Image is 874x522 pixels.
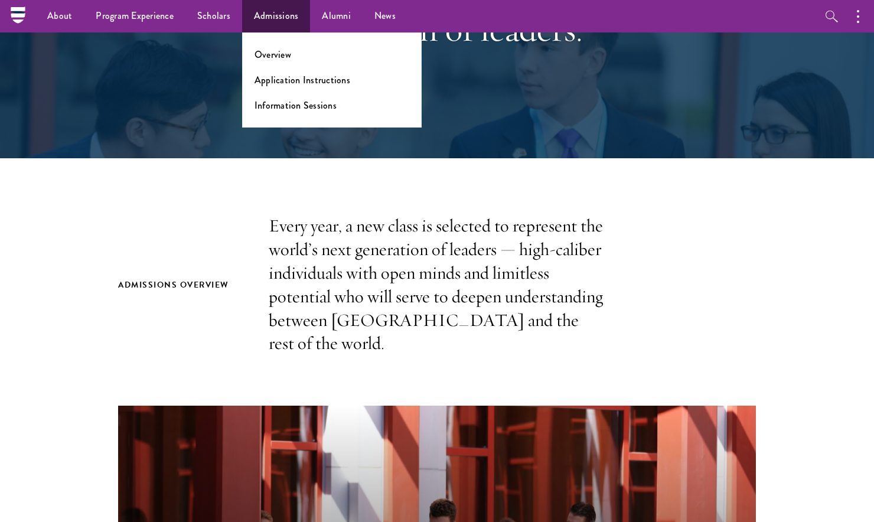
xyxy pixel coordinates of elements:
[118,278,245,292] h2: Admissions Overview
[255,48,291,61] a: Overview
[255,99,337,112] a: Information Sessions
[255,73,350,87] a: Application Instructions
[269,214,605,355] p: Every year, a new class is selected to represent the world’s next generation of leaders — high-ca...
